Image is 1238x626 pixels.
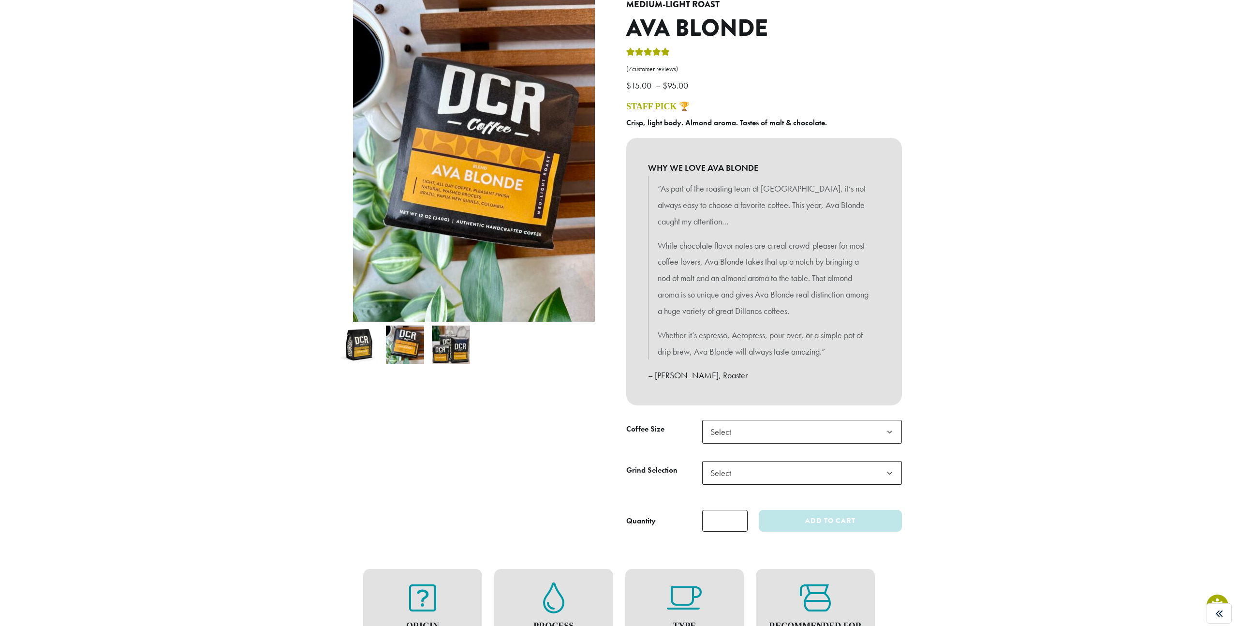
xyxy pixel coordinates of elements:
a: (7customer reviews) [626,64,902,74]
span: $ [626,80,631,91]
b: Crisp, light body. Almond aroma. Tastes of malt & chocolate. [626,118,827,128]
img: Ava Blonde [340,326,378,364]
label: Coffee Size [626,422,702,436]
div: Quantity [626,515,656,527]
bdi: 15.00 [626,80,654,91]
span: $ [663,80,667,91]
label: Grind Selection [626,463,702,477]
span: Select [707,463,741,482]
b: WHY WE LOVE AVA BLONDE [648,160,880,176]
h1: Ava Blonde [626,15,902,43]
p: “As part of the roasting team at [GEOGRAPHIC_DATA], it’s not always easy to choose a favorite cof... [658,180,870,229]
span: 7 [628,65,632,73]
span: Select [707,422,741,441]
bdi: 95.00 [663,80,691,91]
p: – [PERSON_NAME], Roaster [648,367,880,384]
img: Ava Blonde - Image 3 [432,326,470,364]
span: Select [702,420,902,444]
button: Add to cart [759,510,902,532]
input: Product quantity [702,510,748,532]
p: While chocolate flavor notes are a real crowd-pleaser for most coffee lovers, Ava Blonde takes th... [658,238,870,319]
div: Rated 5.00 out of 5 [626,46,670,61]
span: Select [702,461,902,485]
a: STAFF PICK 🏆 [626,102,690,111]
span: – [656,80,661,91]
p: Whether it’s espresso, Aeropress, pour over, or a simple pot of drip brew, Ava Blonde will always... [658,327,870,360]
img: Ava Blonde - Image 2 [386,326,424,364]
